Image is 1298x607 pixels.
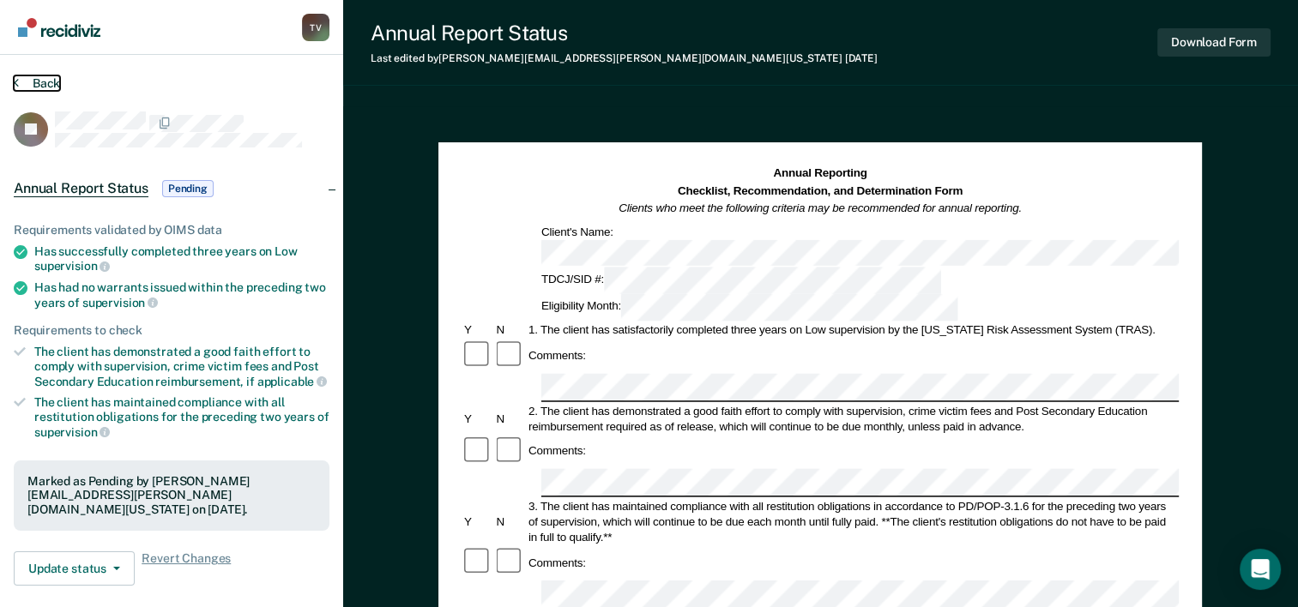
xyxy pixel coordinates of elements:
[14,323,329,338] div: Requirements to check
[526,443,589,459] div: Comments:
[34,425,110,439] span: supervision
[34,280,329,310] div: Has had no warrants issued within the preceding two years of
[526,403,1179,434] div: 2. The client has demonstrated a good faith effort to comply with supervision, crime victim fees ...
[845,52,878,64] span: [DATE]
[526,322,1179,338] div: 1. The client has satisfactorily completed three years on Low supervision by the [US_STATE] Risk ...
[619,201,1023,214] em: Clients who meet the following criteria may be recommended for annual reporting.
[14,223,329,237] div: Requirements validated by OIMS data
[526,348,589,364] div: Comments:
[774,167,867,180] strong: Annual Reporting
[27,474,316,517] div: Marked as Pending by [PERSON_NAME][EMAIL_ADDRESS][PERSON_NAME][DOMAIN_NAME][US_STATE] on [DATE].
[462,514,493,529] div: Y
[82,296,158,310] span: supervision
[14,180,148,197] span: Annual Report Status
[34,259,110,273] span: supervision
[526,498,1179,544] div: 3. The client has maintained compliance with all restitution obligations in accordance to PD/POP-...
[257,375,327,388] span: applicable
[462,411,493,426] div: Y
[142,551,231,586] span: Revert Changes
[1240,549,1281,590] div: Open Intercom Messenger
[494,514,526,529] div: N
[34,395,329,439] div: The client has maintained compliance with all restitution obligations for the preceding two years of
[371,21,878,45] div: Annual Report Status
[371,52,878,64] div: Last edited by [PERSON_NAME][EMAIL_ADDRESS][PERSON_NAME][DOMAIN_NAME][US_STATE]
[162,180,214,197] span: Pending
[302,14,329,41] div: T V
[18,18,100,37] img: Recidiviz
[462,322,493,338] div: Y
[526,555,589,570] div: Comments:
[34,244,329,273] div: Has successfully completed three years on Low
[539,267,944,294] div: TDCJ/SID #:
[34,345,329,388] div: The client has demonstrated a good faith effort to comply with supervision, crime victim fees and...
[14,75,60,91] button: Back
[494,411,526,426] div: N
[302,14,329,41] button: Profile dropdown button
[494,322,526,338] div: N
[678,184,963,197] strong: Checklist, Recommendation, and Determination Form
[539,294,961,321] div: Eligibility Month:
[14,551,135,586] button: Update status
[1157,28,1271,57] button: Download Form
